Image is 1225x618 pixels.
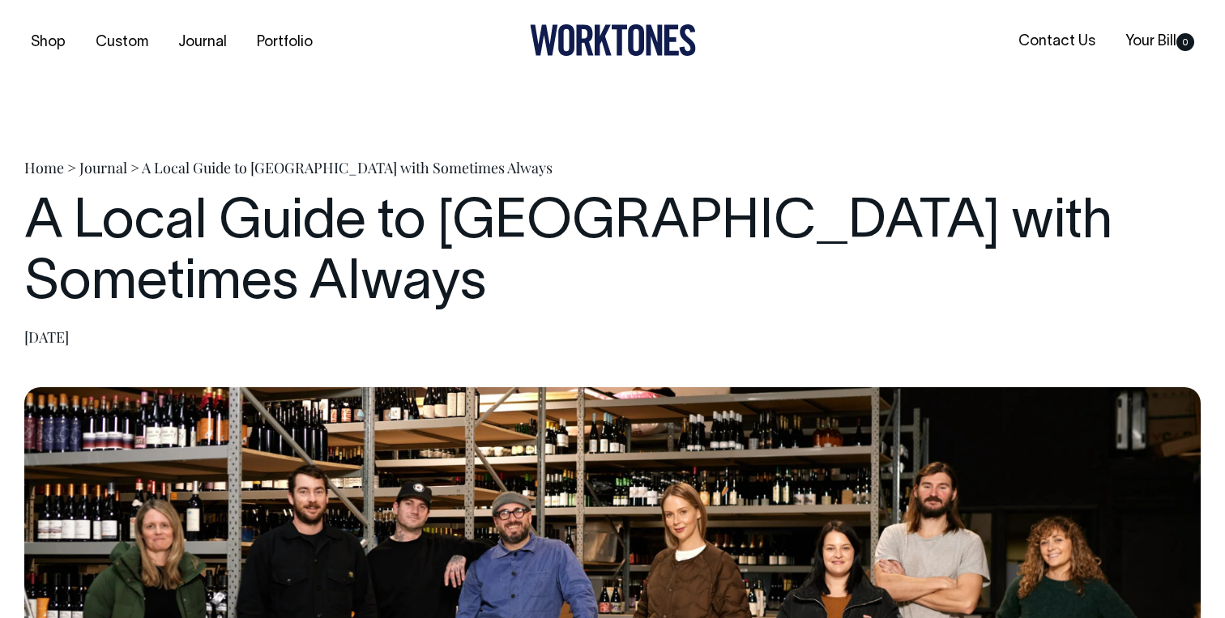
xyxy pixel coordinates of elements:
a: Journal [79,158,127,177]
span: > [130,158,139,177]
span: 0 [1176,33,1194,51]
a: Contact Us [1012,28,1102,55]
span: A Local Guide to [GEOGRAPHIC_DATA] with Sometimes Always [142,158,553,177]
a: Home [24,158,64,177]
a: Custom [89,29,155,56]
a: Journal [172,29,233,56]
h1: A Local Guide to [GEOGRAPHIC_DATA] with Sometimes Always [24,194,1201,315]
a: Your Bill0 [1119,28,1201,55]
span: > [67,158,76,177]
time: [DATE] [24,327,69,347]
a: Shop [24,29,72,56]
a: Portfolio [250,29,319,56]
